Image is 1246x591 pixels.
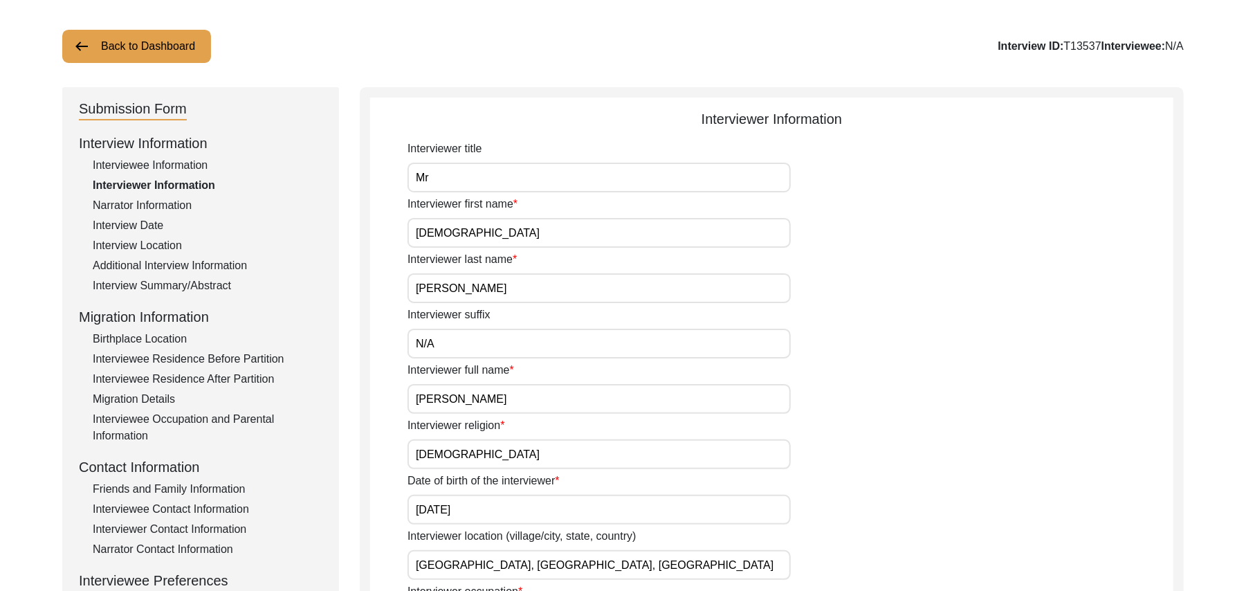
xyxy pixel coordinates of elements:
b: Interviewee: [1101,40,1165,52]
div: Interviewee Residence Before Partition [93,351,322,367]
div: Interviewer Information [93,177,322,194]
div: Additional Interview Information [93,257,322,274]
label: Interviewer title [407,140,482,157]
div: Interview Date [93,217,322,234]
div: Narrator Contact Information [93,541,322,558]
div: Contact Information [79,457,322,478]
div: Interviewee Preferences [79,570,322,591]
label: Interviewer religion [407,417,505,434]
div: Interview Information [79,133,322,154]
div: Interviewee Residence After Partition [93,371,322,388]
label: Interviewer suffix [407,307,491,323]
div: Interviewee Information [93,157,322,174]
div: Birthplace Location [93,331,322,347]
div: Interviewer Contact Information [93,521,322,538]
div: Interview Location [93,237,322,254]
label: Interviewer first name [407,196,517,212]
div: Interview Summary/Abstract [93,278,322,294]
div: Interviewer Information [370,109,1173,129]
div: T13537 N/A [998,38,1184,55]
div: Interviewee Occupation and Parental Information [93,411,322,444]
div: Narrator Information [93,197,322,214]
label: Interviewer location (village/city, state, country) [407,528,636,545]
div: Migration Details [93,391,322,408]
img: arrow-left.png [73,38,90,55]
label: Date of birth of the interviewer [407,473,560,489]
label: Interviewer last name [407,251,517,268]
div: Interviewee Contact Information [93,501,322,518]
b: Interview ID: [998,40,1063,52]
div: Migration Information [79,307,322,327]
div: Submission Form [79,98,187,120]
label: Interviewer full name [407,362,514,379]
button: Back to Dashboard [62,30,211,63]
div: Friends and Family Information [93,481,322,498]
